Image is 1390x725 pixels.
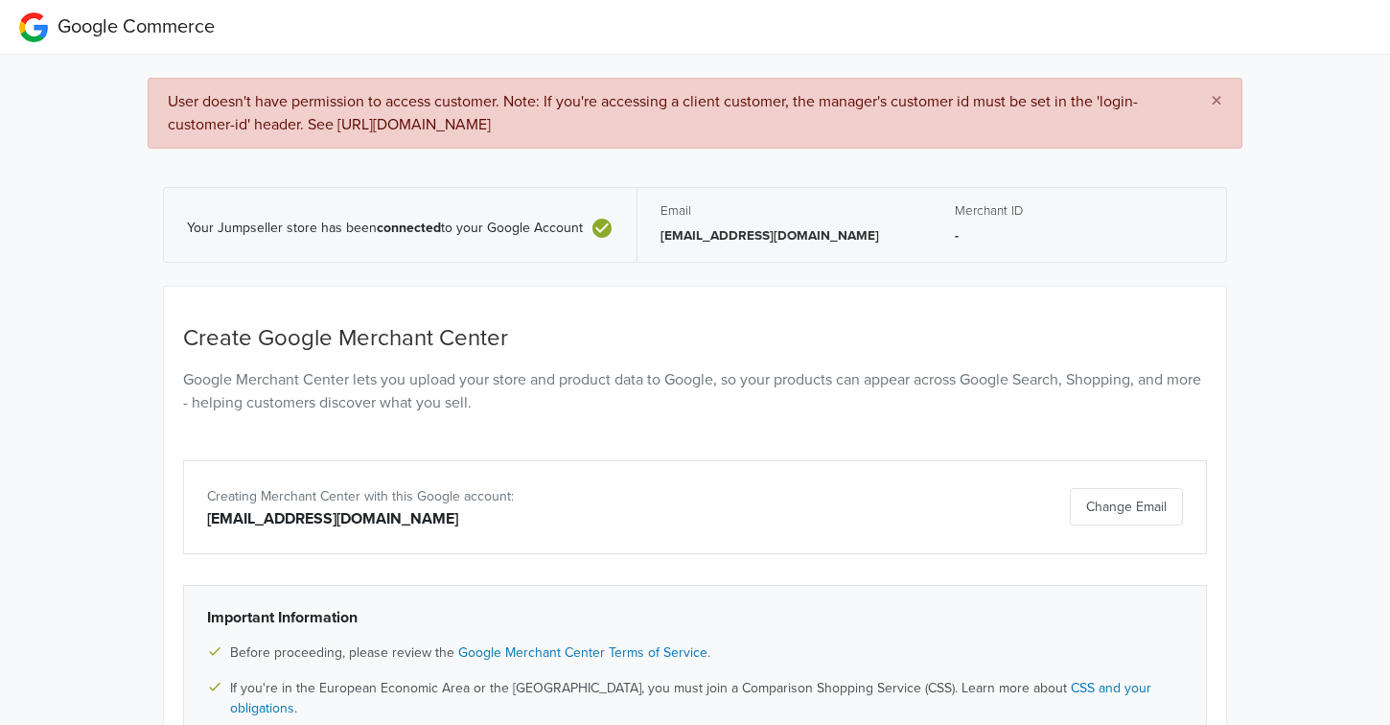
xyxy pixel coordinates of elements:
span: × [1211,87,1222,115]
button: Close [1192,79,1241,125]
span: Your Jumpseller store has been to your Google Account [187,221,583,237]
b: connected [377,220,441,236]
p: - [955,226,1203,246]
span: If you're in the European Economic Area or the [GEOGRAPHIC_DATA], you must join a Comparison Shop... [230,678,1183,718]
a: Google Merchant Center Terms of Service [458,644,707,661]
p: Google Merchant Center lets you upload your store and product data to Google, so your products ca... [183,368,1207,414]
button: Change Email [1070,488,1183,526]
h4: Create Google Merchant Center [183,325,1207,353]
span: Before proceeding, please review the . [230,643,710,663]
a: CSS and your obligations [230,680,1151,716]
span: Creating Merchant Center with this Google account: [207,488,514,504]
div: [EMAIL_ADDRESS][DOMAIN_NAME] [207,507,848,530]
span: User doesn't have permission to access customer. Note: If you're accessing a client customer, the... [168,92,1138,134]
p: [EMAIL_ADDRESS][DOMAIN_NAME] [660,226,909,246]
h6: Important Information [207,609,1183,627]
span: Google Commerce [58,15,215,38]
h5: Email [660,203,909,219]
h5: Merchant ID [955,203,1203,219]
